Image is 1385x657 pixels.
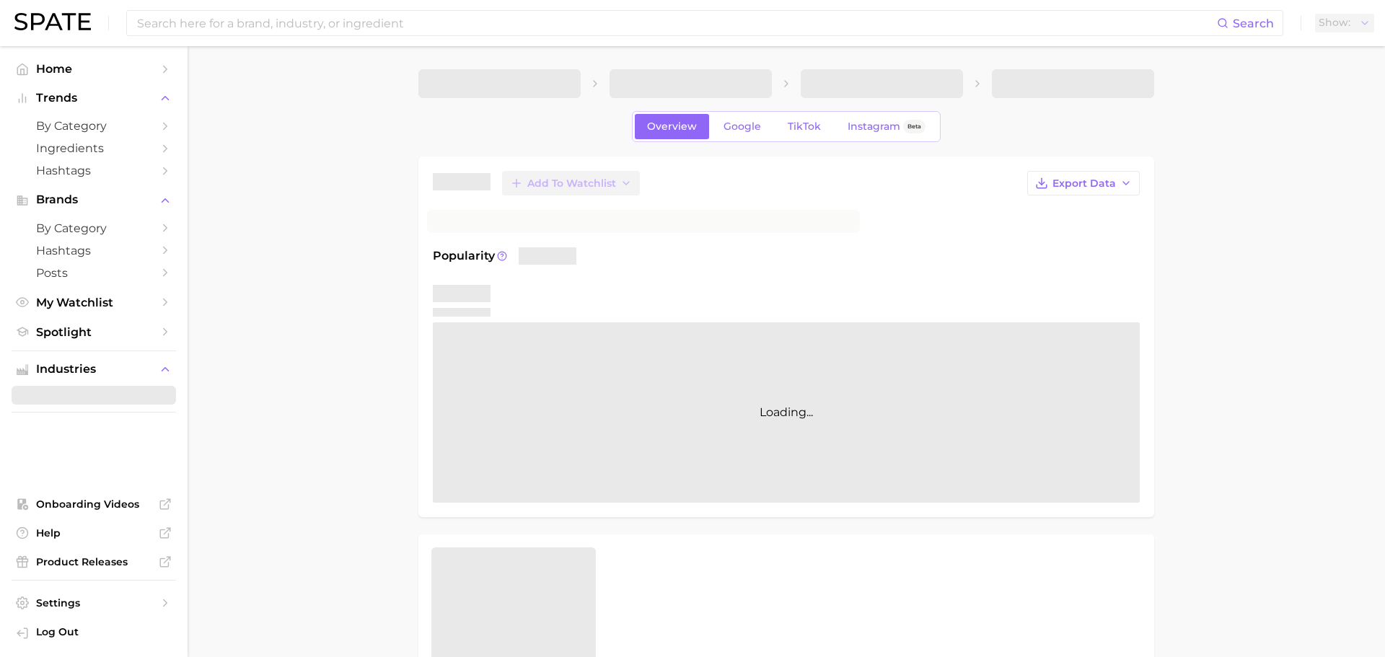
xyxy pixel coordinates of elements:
[835,114,938,139] a: InstagramBeta
[12,621,176,645] a: Log out. Currently logged in with e-mail anna.katsnelson@mane.com.
[788,120,821,133] span: TikTok
[36,363,151,376] span: Industries
[527,177,616,190] span: Add to Watchlist
[502,171,640,195] button: Add to Watchlist
[848,120,900,133] span: Instagram
[36,325,151,339] span: Spotlight
[1233,17,1274,30] span: Search
[12,217,176,239] a: by Category
[635,114,709,139] a: Overview
[907,120,921,133] span: Beta
[433,247,495,265] span: Popularity
[775,114,833,139] a: TikTok
[12,551,176,573] a: Product Releases
[36,296,151,309] span: My Watchlist
[12,262,176,284] a: Posts
[12,115,176,137] a: by Category
[36,92,151,105] span: Trends
[36,193,151,206] span: Brands
[12,239,176,262] a: Hashtags
[36,498,151,511] span: Onboarding Videos
[1027,171,1140,195] button: Export Data
[36,141,151,155] span: Ingredients
[12,358,176,380] button: Industries
[36,596,151,609] span: Settings
[36,555,151,568] span: Product Releases
[12,159,176,182] a: Hashtags
[136,11,1217,35] input: Search here for a brand, industry, or ingredient
[36,526,151,539] span: Help
[1315,14,1374,32] button: Show
[12,493,176,515] a: Onboarding Videos
[647,120,697,133] span: Overview
[36,164,151,177] span: Hashtags
[12,189,176,211] button: Brands
[12,321,176,343] a: Spotlight
[36,119,151,133] span: by Category
[1052,177,1116,190] span: Export Data
[12,137,176,159] a: Ingredients
[12,87,176,109] button: Trends
[12,592,176,614] a: Settings
[433,322,1140,503] div: Loading...
[14,13,91,30] img: SPATE
[12,58,176,80] a: Home
[724,120,761,133] span: Google
[12,291,176,314] a: My Watchlist
[36,625,164,638] span: Log Out
[36,244,151,257] span: Hashtags
[36,221,151,235] span: by Category
[36,266,151,280] span: Posts
[12,522,176,544] a: Help
[711,114,773,139] a: Google
[1319,19,1350,27] span: Show
[36,62,151,76] span: Home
